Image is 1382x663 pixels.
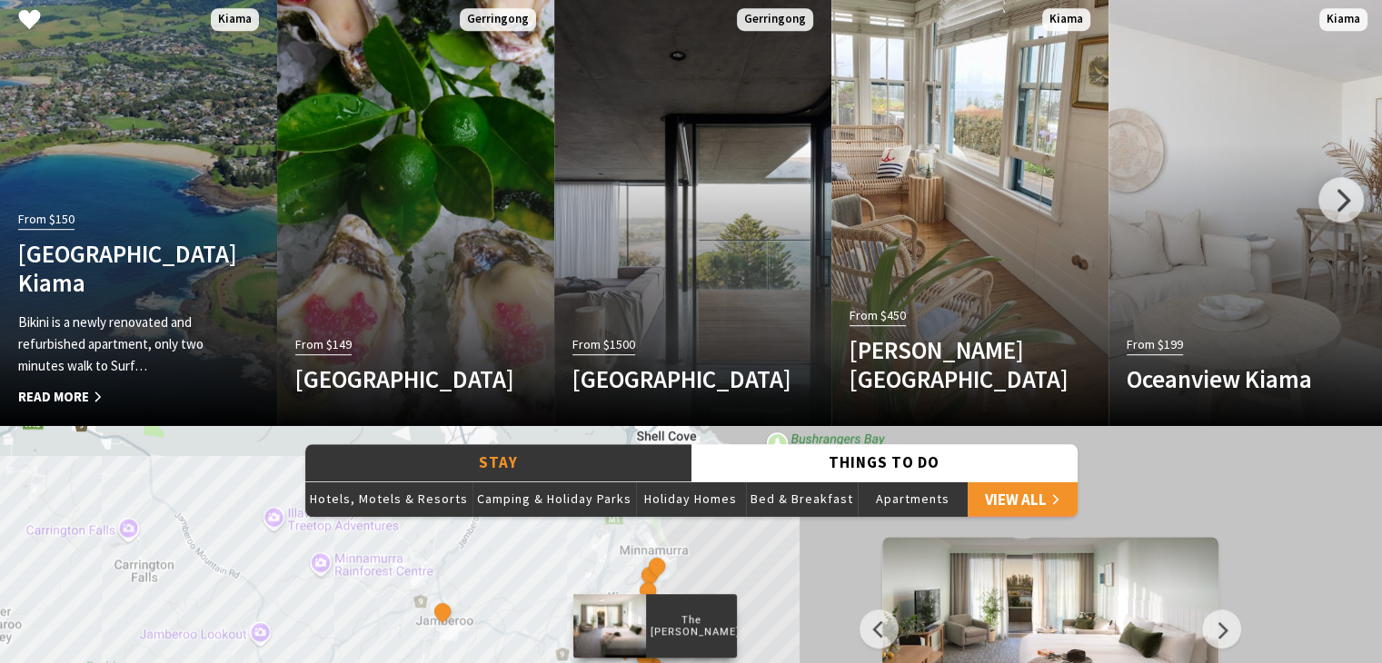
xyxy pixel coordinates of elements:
[968,480,1078,517] a: View All
[691,444,1078,481] button: Things To Do
[635,579,659,602] button: See detail about Casa Mar Azul
[211,8,259,31] span: Kiama
[636,480,746,517] button: Holiday Homes
[295,334,352,355] span: From $149
[613,637,637,660] button: See detail about That Retro Place Kiama
[1042,8,1090,31] span: Kiama
[858,480,968,517] button: Apartments
[1127,334,1183,355] span: From $199
[746,480,858,517] button: Bed & Breakfast
[18,209,75,230] span: From $150
[1127,364,1326,393] h4: Oceanview Kiama
[18,386,217,408] span: Read More
[645,554,669,578] button: See detail about Beach House on Johnson
[572,364,771,393] h4: [GEOGRAPHIC_DATA]
[645,611,736,640] p: The [PERSON_NAME]
[1202,609,1241,648] button: Next
[431,599,454,623] button: See detail about Jamberoo Pub and Saleyard Motel
[472,480,636,517] button: Camping & Holiday Parks
[295,364,494,393] h4: [GEOGRAPHIC_DATA]
[305,444,691,481] button: Stay
[860,609,899,648] button: Previous
[18,239,217,298] h4: [GEOGRAPHIC_DATA] Kiama
[1319,8,1367,31] span: Kiama
[305,480,472,517] button: Hotels, Motels & Resorts
[460,8,536,31] span: Gerringong
[850,335,1049,394] h4: [PERSON_NAME][GEOGRAPHIC_DATA]
[572,334,635,355] span: From $1500
[850,305,906,326] span: From $450
[18,312,217,377] p: Bikini is a newly renovated and refurbished apartment, only two minutes walk to Surf…
[737,8,813,31] span: Gerringong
